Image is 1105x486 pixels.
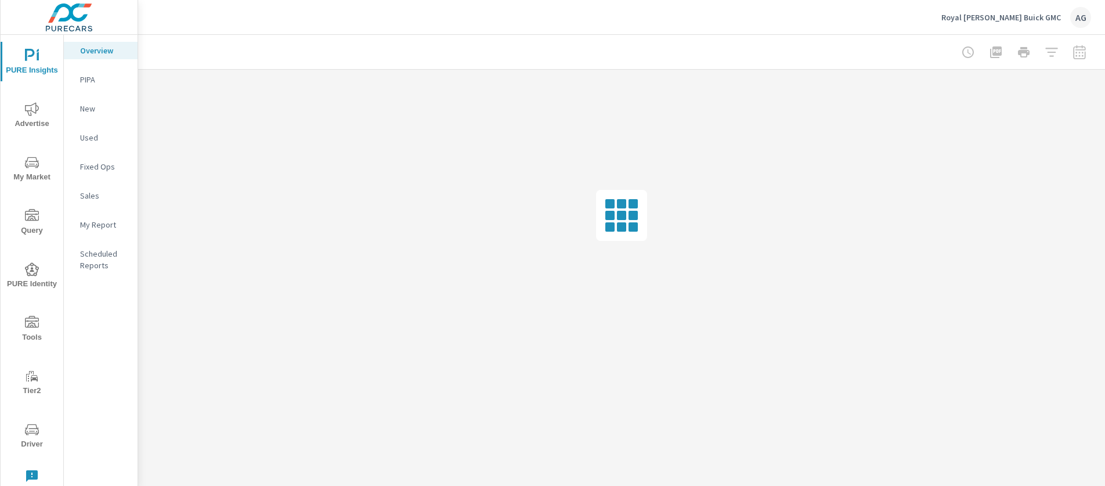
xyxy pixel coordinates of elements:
p: Royal [PERSON_NAME] Buick GMC [941,12,1061,23]
p: New [80,103,128,114]
div: AG [1070,7,1091,28]
p: Overview [80,45,128,56]
div: Overview [64,42,138,59]
span: Tools [4,316,60,344]
p: Sales [80,190,128,201]
span: PURE Identity [4,262,60,291]
span: PURE Insights [4,49,60,77]
div: My Report [64,216,138,233]
div: Scheduled Reports [64,245,138,274]
p: Fixed Ops [80,161,128,172]
span: Query [4,209,60,237]
span: Driver [4,423,60,451]
span: Advertise [4,102,60,131]
p: My Report [80,219,128,231]
div: Fixed Ops [64,158,138,175]
div: Used [64,129,138,146]
div: Sales [64,187,138,204]
span: Tier2 [4,369,60,398]
p: Scheduled Reports [80,248,128,271]
span: My Market [4,156,60,184]
p: Used [80,132,128,143]
div: New [64,100,138,117]
p: PIPA [80,74,128,85]
div: PIPA [64,71,138,88]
